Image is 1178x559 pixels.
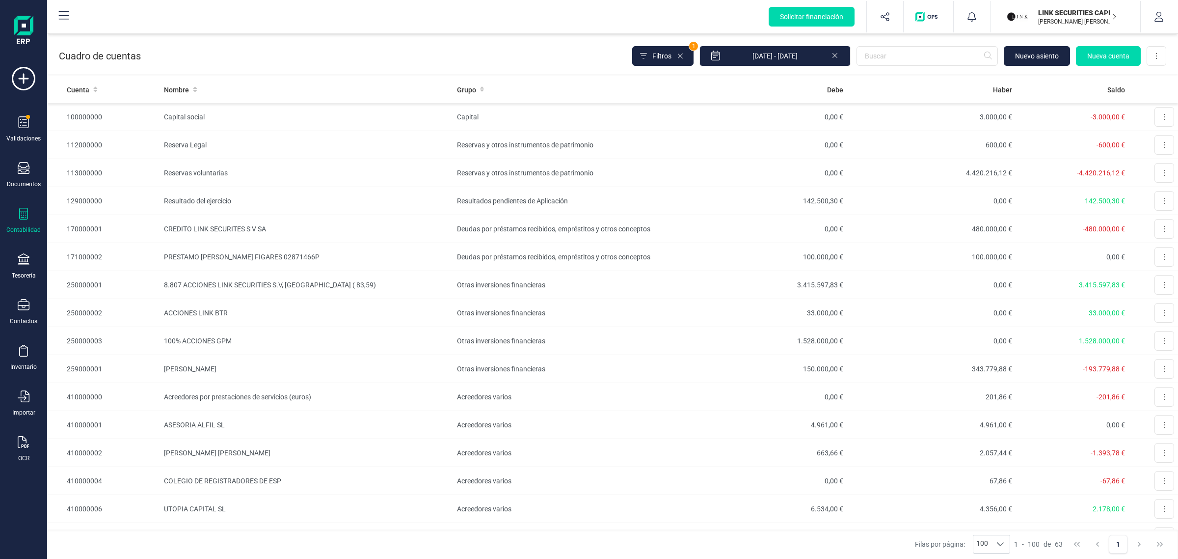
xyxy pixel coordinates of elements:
[915,535,1010,554] div: Filas por página:
[847,495,1016,523] td: 4.356,00 €
[453,467,678,495] td: Acreedores varios
[1100,477,1125,485] span: -67,86 €
[1004,46,1070,66] button: Nuevo asiento
[47,299,160,327] td: 250000002
[1091,449,1125,457] span: -1.393,78 €
[678,327,847,355] td: 1.528.000,00 €
[160,103,453,131] td: Capital social
[453,355,678,383] td: Otras inversiones financieras
[160,467,453,495] td: COLEGIO DE REGISTRADORES DE ESP
[1087,51,1129,61] span: Nueva cuenta
[453,159,678,187] td: Reservas y otros instrumentos de patrimonio
[164,85,189,95] span: Nombre
[160,299,453,327] td: ACCIONES LINK BTR
[6,226,41,234] div: Contabilidad
[453,383,678,411] td: Acreedores varios
[827,85,843,95] span: Debe
[160,327,453,355] td: 100% ACCIONES GPM
[678,131,847,159] td: 0,00 €
[47,187,160,215] td: 129000000
[1014,539,1063,549] div: -
[1106,421,1125,429] span: 0,00 €
[160,411,453,439] td: ASESORIA ALFIL SL
[160,495,453,523] td: UTOPIA CAPITAL SL
[1083,225,1125,233] span: -480.000,00 €
[59,49,141,63] p: Cuadro de cuentas
[678,467,847,495] td: 0,00 €
[847,467,1016,495] td: 67,86 €
[1089,309,1125,317] span: 33.000,00 €
[7,180,41,188] div: Documentos
[915,12,941,22] img: Logo de OPS
[847,131,1016,159] td: 600,00 €
[1109,535,1127,554] button: Page 1
[689,42,698,51] span: 1
[453,495,678,523] td: Acreedores varios
[973,535,991,553] span: 100
[847,103,1016,131] td: 3.000,00 €
[678,187,847,215] td: 142.500,30 €
[457,85,476,95] span: Grupo
[453,299,678,327] td: Otras inversiones financieras
[1076,46,1141,66] button: Nueva cuenta
[1055,539,1063,549] span: 63
[453,243,678,271] td: Deudas por préstamos recibidos, empréstitos y otros conceptos
[678,495,847,523] td: 6.534,00 €
[160,159,453,187] td: Reservas voluntarias
[1044,539,1051,549] span: de
[652,51,671,61] span: Filtros
[14,16,33,47] img: Logo Finanedi
[1130,535,1149,554] button: Next Page
[160,439,453,467] td: [PERSON_NAME] [PERSON_NAME]
[160,187,453,215] td: Resultado del ejercicio
[1028,539,1040,549] span: 100
[1068,535,1086,554] button: First Page
[993,85,1012,95] span: Haber
[1097,393,1125,401] span: -201,86 €
[1038,18,1117,26] p: [PERSON_NAME] [PERSON_NAME]
[847,439,1016,467] td: 2.057,44 €
[453,103,678,131] td: Capital
[47,411,160,439] td: 410000001
[1093,505,1125,513] span: 2.178,00 €
[847,187,1016,215] td: 0,00 €
[47,243,160,271] td: 171000002
[847,243,1016,271] td: 100.000,00 €
[1003,1,1128,32] button: LILINK SECURITIES CAPITAL SL[PERSON_NAME] [PERSON_NAME]
[10,317,37,325] div: Contactos
[47,383,160,411] td: 410000000
[847,159,1016,187] td: 4.420.216,12 €
[47,215,160,243] td: 170000001
[678,383,847,411] td: 0,00 €
[47,467,160,495] td: 410000004
[1091,113,1125,121] span: -3.000,00 €
[160,271,453,299] td: 8.807 ACCIONES LINK SECURITIES S.V, [GEOGRAPHIC_DATA] ( 83,59)
[910,1,947,32] button: Logo de OPS
[10,363,37,371] div: Inventario
[47,327,160,355] td: 250000003
[1007,6,1028,28] img: LI
[847,271,1016,299] td: 0,00 €
[453,215,678,243] td: Deudas por préstamos recibidos, empréstitos y otros conceptos
[678,355,847,383] td: 150.000,00 €
[1038,8,1117,18] p: LINK SECURITIES CAPITAL SL
[453,439,678,467] td: Acreedores varios
[678,411,847,439] td: 4.961,00 €
[1088,535,1107,554] button: Previous Page
[678,299,847,327] td: 33.000,00 €
[47,159,160,187] td: 113000000
[160,355,453,383] td: [PERSON_NAME]
[453,271,678,299] td: Otras inversiones financieras
[47,439,160,467] td: 410000002
[847,383,1016,411] td: 201,86 €
[453,523,678,551] td: Acreedores varios
[453,187,678,215] td: Resultados pendientes de Aplicación
[6,135,41,142] div: Validaciones
[847,215,1016,243] td: 480.000,00 €
[769,7,855,27] button: Solicitar financiación
[847,327,1016,355] td: 0,00 €
[12,409,35,417] div: Importar
[678,271,847,299] td: 3.415.597,83 €
[1097,141,1125,149] span: -600,00 €
[1106,253,1125,261] span: 0,00 €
